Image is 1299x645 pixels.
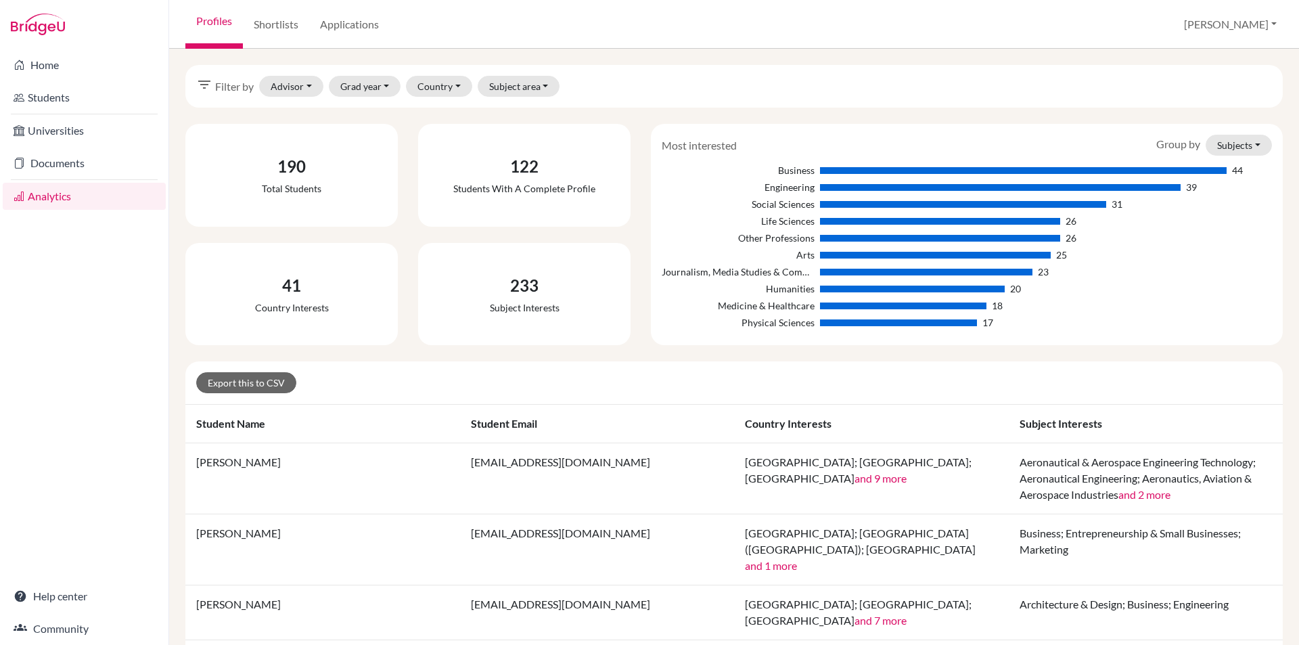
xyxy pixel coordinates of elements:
td: [EMAIL_ADDRESS][DOMAIN_NAME] [460,514,735,585]
a: Documents [3,150,166,177]
div: Humanities [662,282,814,296]
div: 41 [255,273,329,298]
button: Advisor [259,76,323,97]
div: Subject interests [490,301,560,315]
a: Help center [3,583,166,610]
td: [GEOGRAPHIC_DATA]; [GEOGRAPHIC_DATA]; [GEOGRAPHIC_DATA] [734,443,1009,514]
div: 26 [1066,231,1076,245]
div: Medicine & Healthcare [662,298,814,313]
div: Engineering [662,180,814,194]
td: [EMAIL_ADDRESS][DOMAIN_NAME] [460,443,735,514]
td: Architecture & Design; Business; Engineering [1009,585,1283,640]
td: Business; Entrepreneurship & Small Businesses; Marketing [1009,514,1283,585]
button: Country [406,76,472,97]
button: and 2 more [1118,487,1170,503]
th: Country interests [734,405,1009,443]
div: 23 [1038,265,1049,279]
span: Filter by [215,79,254,95]
a: Home [3,51,166,79]
a: Universities [3,117,166,144]
button: Subjects [1206,135,1272,156]
img: Bridge-U [11,14,65,35]
div: Life Sciences [662,214,814,228]
a: Community [3,615,166,642]
div: Total students [262,181,321,196]
a: Students [3,84,166,111]
div: Physical Sciences [662,315,814,330]
i: filter_list [196,76,212,93]
th: Student email [460,405,735,443]
div: Social Sciences [662,197,814,211]
div: 190 [262,154,321,179]
div: 122 [453,154,595,179]
div: 31 [1112,197,1122,211]
button: and 7 more [854,613,907,629]
div: 25 [1056,248,1067,262]
th: Subject interests [1009,405,1283,443]
div: Group by [1146,135,1282,156]
td: Aeronautical & Aerospace Engineering Technology; Aeronautical Engineering; Aeronautics, Aviation ... [1009,443,1283,514]
div: Business [662,163,814,177]
div: 39 [1186,180,1197,194]
td: [PERSON_NAME] [185,443,460,514]
div: Other Professions [662,231,814,245]
div: Journalism, Media Studies & Communication [662,265,814,279]
div: Arts [662,248,814,262]
div: 233 [490,273,560,298]
div: 17 [982,315,993,330]
th: Student name [185,405,460,443]
a: Export this to CSV [196,372,296,393]
div: Country interests [255,301,329,315]
button: and 9 more [854,470,907,487]
a: Analytics [3,183,166,210]
div: Most interested [652,137,747,154]
td: [GEOGRAPHIC_DATA]; [GEOGRAPHIC_DATA]; [GEOGRAPHIC_DATA] [734,585,1009,640]
td: [EMAIL_ADDRESS][DOMAIN_NAME] [460,585,735,640]
div: 26 [1066,214,1076,228]
div: 20 [1010,282,1021,296]
td: [PERSON_NAME] [185,585,460,640]
button: Grad year [329,76,401,97]
td: [GEOGRAPHIC_DATA]; [GEOGRAPHIC_DATA] ([GEOGRAPHIC_DATA]); [GEOGRAPHIC_DATA] [734,514,1009,585]
div: Students with a complete profile [453,181,595,196]
button: Subject area [478,76,560,97]
button: [PERSON_NAME] [1178,12,1283,37]
td: [PERSON_NAME] [185,514,460,585]
button: and 1 more [745,558,797,574]
div: 44 [1232,163,1243,177]
div: 18 [992,298,1003,313]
